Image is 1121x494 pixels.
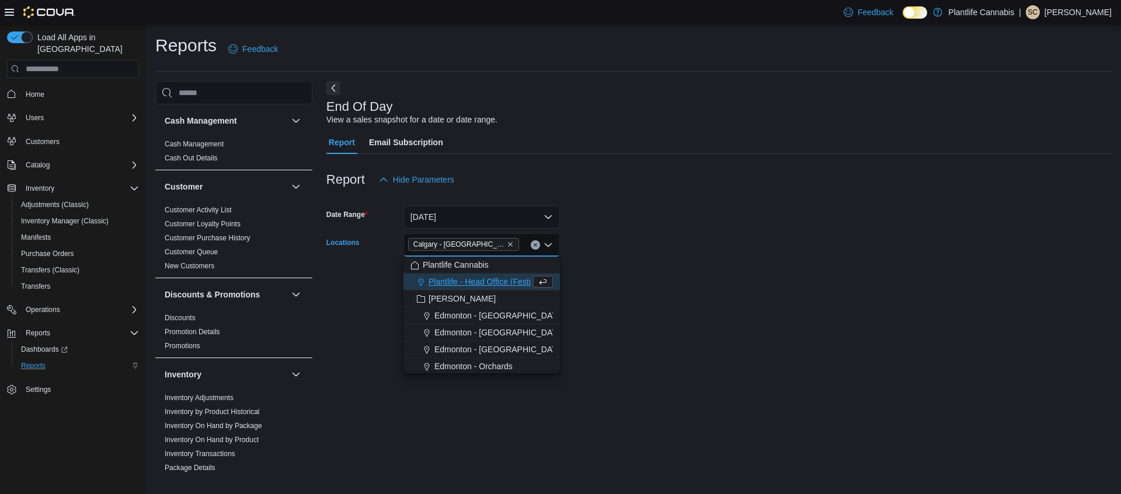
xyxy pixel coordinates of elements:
button: Cash Management [165,115,287,127]
img: Cova [23,6,75,18]
h3: Discounts & Promotions [165,289,260,300]
button: Inventory [2,180,144,197]
a: Purchase Orders [16,247,79,261]
button: Catalog [21,158,54,172]
span: Inventory On Hand by Product [165,435,259,444]
span: Feedback [242,43,278,55]
button: Inventory Manager (Classic) [12,213,144,229]
p: Plantlife Cannabis [948,5,1014,19]
a: Promotions [165,342,200,350]
span: Reports [21,326,139,340]
a: Manifests [16,230,55,244]
div: Discounts & Promotions [155,311,312,358]
a: Home [21,87,49,101]
h3: Report [326,173,365,187]
a: Adjustments (Classic) [16,198,93,212]
span: Calgary - Harvest Hills [408,238,519,251]
button: Operations [21,303,65,317]
span: Promotion Details [165,327,220,337]
span: Email Subscription [369,131,443,154]
span: Transfers [16,279,139,293]
button: Edmonton - Orchards [403,358,560,375]
button: Customer [165,181,287,192]
span: Inventory Transactions [165,449,235,458]
span: New Customers [165,261,214,271]
a: Inventory Transactions [165,450,235,458]
span: Package Details [165,463,215,472]
span: Adjustments (Classic) [21,200,89,209]
a: Settings [21,383,55,397]
a: Cash Out Details [165,154,218,162]
h3: Cash Management [165,115,237,127]
a: Customer Purchase History [165,234,250,242]
a: New Customers [165,262,214,270]
button: Close list of options [544,240,553,250]
span: Home [26,90,44,99]
div: Customer [155,203,312,278]
span: Edmonton - [GEOGRAPHIC_DATA] [434,327,564,338]
span: Dashboards [16,342,139,356]
button: [DATE] [403,205,560,229]
div: Cash Management [155,137,312,170]
a: Dashboards [16,342,72,356]
h1: Reports [155,34,217,57]
p: [PERSON_NAME] [1045,5,1112,19]
span: Cash Management [165,139,224,149]
button: Remove Calgary - Harvest Hills from selection in this group [507,241,514,248]
div: View a sales snapshot for a date or date range. [326,114,497,126]
span: Customers [21,134,139,149]
span: Customer Loyalty Points [165,219,241,229]
span: Purchase Orders [16,247,139,261]
span: Catalog [26,160,50,170]
span: Transfers (Classic) [21,265,79,275]
span: Home [21,86,139,101]
span: Discounts [165,313,196,323]
a: Dashboards [12,341,144,358]
span: Inventory by Product Historical [165,407,260,416]
span: Inventory [26,184,54,193]
span: Edmonton - [GEOGRAPHIC_DATA] [434,310,564,321]
a: Inventory On Hand by Package [165,422,262,430]
button: Discounts & Promotions [289,288,303,302]
button: Adjustments (Classic) [12,197,144,213]
button: [PERSON_NAME] [403,290,560,307]
span: Cash Out Details [165,153,218,163]
span: Customer Queue [165,247,218,257]
span: Report [329,131,355,154]
span: Catalog [21,158,139,172]
a: Customer Queue [165,248,218,256]
span: Inventory On Hand by Package [165,421,262,430]
span: Transfers (Classic) [16,263,139,277]
button: Edmonton - [GEOGRAPHIC_DATA] [403,307,560,324]
button: Discounts & Promotions [165,289,287,300]
button: Transfers [12,278,144,295]
h3: Inventory [165,369,201,380]
button: Clear input [531,240,540,250]
button: Plantlife Cannabis [403,257,560,274]
button: Plantlife - Head Office (Festival) [403,274,560,290]
button: Next [326,81,340,95]
a: Customer Loyalty Points [165,220,241,228]
span: Plantlife - Head Office (Festival) [429,276,544,288]
a: Transfers (Classic) [16,263,84,277]
span: Promotions [165,341,200,351]
a: Inventory by Product Historical [165,408,260,416]
span: Dashboards [21,345,68,354]
button: Hide Parameters [374,168,459,191]
button: Users [2,110,144,126]
span: Customer Activity List [165,205,232,215]
a: Promotion Details [165,328,220,336]
button: Customers [2,133,144,150]
span: Settings [21,382,139,397]
span: Operations [21,303,139,317]
a: Customer Activity List [165,206,232,214]
button: Edmonton - [GEOGRAPHIC_DATA] [403,341,560,358]
a: Feedback [224,37,283,61]
span: Settings [26,385,51,394]
span: Manifests [21,233,51,242]
button: Customer [289,180,303,194]
button: Inventory [21,181,59,195]
a: Package Details [165,464,215,472]
a: Customers [21,135,64,149]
